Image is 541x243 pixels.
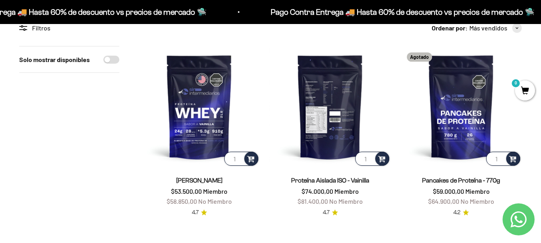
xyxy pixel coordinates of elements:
a: Proteína Aislada ISO - Vainilla [291,177,369,184]
a: 0 [515,87,535,96]
span: Miembro [465,187,490,195]
a: [PERSON_NAME] [176,177,223,184]
span: $64.900,00 [428,197,459,205]
span: 4.2 [453,208,461,217]
mark: 0 [511,78,521,88]
a: 4.24.2 de 5.0 estrellas [453,208,469,217]
span: Ordenar por: [432,23,468,33]
span: $58.850,00 [167,197,197,205]
span: 4.7 [323,208,330,217]
span: Miembro [203,187,227,195]
span: Más vendidos [469,23,507,33]
button: Más vendidos [469,23,522,33]
span: $59.000,00 [433,187,464,195]
a: 4.74.7 de 5.0 estrellas [192,208,207,217]
p: Pago Contra Entrega 🚚 Hasta 60% de descuento vs precios de mercado 🛸 [191,6,455,18]
span: $81.400,00 [298,197,328,205]
span: Miembro [334,187,359,195]
span: No Miembro [198,197,232,205]
img: Proteína Aislada ISO - Vainilla [269,46,391,167]
label: Solo mostrar disponibles [19,54,90,65]
span: $74.000,00 [302,187,333,195]
a: Pancakes de Proteína - 770g [422,177,500,184]
div: Filtros [19,23,119,33]
span: No Miembro [461,197,494,205]
a: 4.74.7 de 5.0 estrellas [323,208,338,217]
span: 4.7 [192,208,199,217]
span: No Miembro [329,197,363,205]
span: $53.500,00 [171,187,202,195]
